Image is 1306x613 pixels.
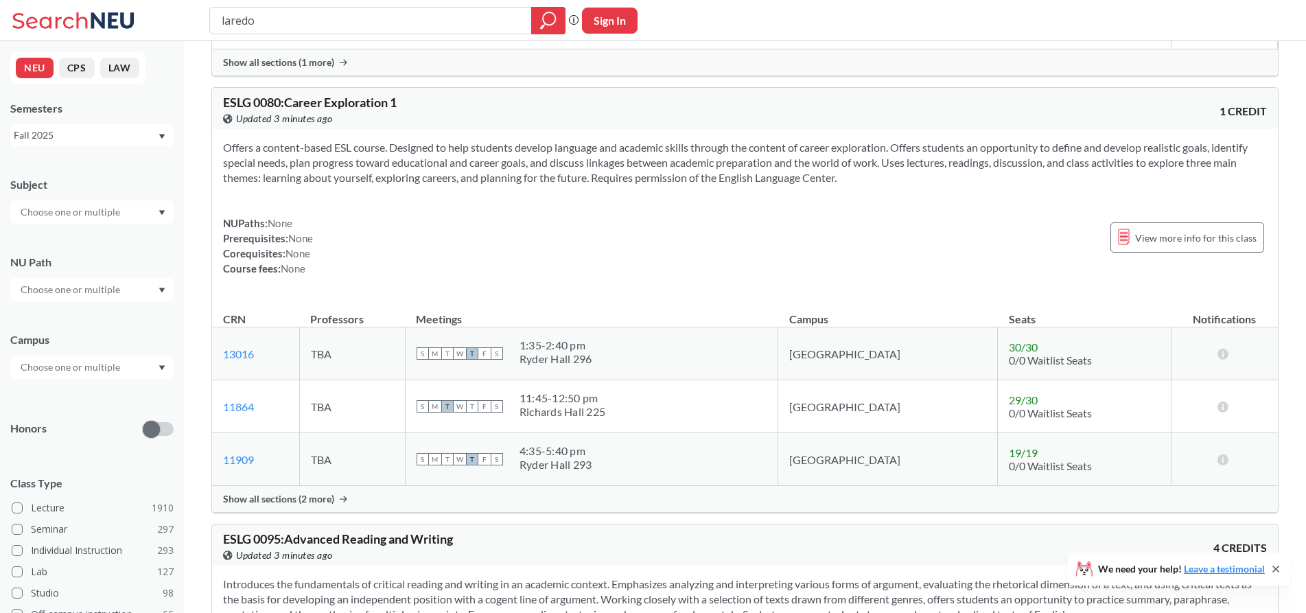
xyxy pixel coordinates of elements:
[159,210,165,216] svg: Dropdown arrow
[1009,340,1038,354] span: 30 / 30
[223,216,313,276] div: NUPaths: Prerequisites: Corequisites: Course fees:
[100,58,139,78] button: LAW
[1009,459,1092,472] span: 0/0 Waitlist Seats
[1009,446,1038,459] span: 19 / 19
[466,453,478,465] span: T
[14,128,157,143] div: Fall 2025
[1009,354,1092,367] span: 0/0 Waitlist Seats
[12,542,174,559] label: Individual Instruction
[1171,298,1278,327] th: Notifications
[520,458,592,472] div: Ryder Hall 293
[520,405,605,419] div: Richards Hall 225
[454,400,466,413] span: W
[778,433,998,486] td: [GEOGRAPHIC_DATA]
[778,298,998,327] th: Campus
[59,58,95,78] button: CPS
[223,56,334,69] span: Show all sections (1 more)
[1009,406,1092,419] span: 0/0 Waitlist Seats
[429,400,441,413] span: M
[540,11,557,30] svg: magnifying glass
[236,111,333,126] span: Updated 3 minutes ago
[491,347,503,360] span: S
[454,453,466,465] span: W
[491,453,503,465] span: S
[223,140,1267,185] section: Offers a content-based ESL course. Designed to help students develop language and academic skills...
[1213,540,1267,555] span: 4 CREDITS
[220,9,522,32] input: Class, professor, course number, "phrase"
[10,332,174,347] div: Campus
[223,95,397,110] span: ESLG 0080 : Career Exploration 1
[299,327,405,380] td: TBA
[14,204,129,220] input: Choose one or multiple
[478,453,491,465] span: F
[14,359,129,375] input: Choose one or multiple
[157,522,174,537] span: 297
[520,391,605,405] div: 11:45 - 12:50 pm
[223,531,453,546] span: ESLG 0095 : Advanced Reading and Writing
[157,564,174,579] span: 127
[212,486,1278,512] div: Show all sections (2 more)
[268,217,292,229] span: None
[429,347,441,360] span: M
[454,347,466,360] span: W
[10,476,174,491] span: Class Type
[582,8,638,34] button: Sign In
[778,380,998,433] td: [GEOGRAPHIC_DATA]
[441,400,454,413] span: T
[157,543,174,558] span: 293
[1009,393,1038,406] span: 29 / 30
[159,134,165,139] svg: Dropdown arrow
[159,288,165,293] svg: Dropdown arrow
[478,400,491,413] span: F
[12,499,174,517] label: Lecture
[12,520,174,538] label: Seminar
[10,255,174,270] div: NU Path
[223,347,254,360] a: 13016
[12,563,174,581] label: Lab
[163,586,174,601] span: 98
[281,262,305,275] span: None
[285,247,310,259] span: None
[299,298,405,327] th: Professors
[998,298,1171,327] th: Seats
[1184,563,1265,575] a: Leave a testimonial
[288,232,313,244] span: None
[491,400,503,413] span: S
[299,433,405,486] td: TBA
[778,327,998,380] td: [GEOGRAPHIC_DATA]
[1220,104,1267,119] span: 1 CREDIT
[212,49,1278,76] div: Show all sections (1 more)
[441,453,454,465] span: T
[429,453,441,465] span: M
[152,500,174,516] span: 1910
[478,347,491,360] span: F
[14,281,129,298] input: Choose one or multiple
[10,177,174,192] div: Subject
[236,548,333,563] span: Updated 3 minutes ago
[520,444,592,458] div: 4:35 - 5:40 pm
[12,584,174,602] label: Studio
[520,352,592,366] div: Ryder Hall 296
[417,347,429,360] span: S
[1098,564,1265,574] span: We need your help!
[405,298,778,327] th: Meetings
[10,124,174,146] div: Fall 2025Dropdown arrow
[223,493,334,505] span: Show all sections (2 more)
[223,400,254,413] a: 11864
[10,421,47,437] p: Honors
[10,101,174,116] div: Semesters
[1135,229,1257,246] span: View more info for this class
[466,400,478,413] span: T
[10,278,174,301] div: Dropdown arrow
[466,347,478,360] span: T
[223,312,246,327] div: CRN
[441,347,454,360] span: T
[417,453,429,465] span: S
[10,200,174,224] div: Dropdown arrow
[159,365,165,371] svg: Dropdown arrow
[299,380,405,433] td: TBA
[417,400,429,413] span: S
[223,453,254,466] a: 11909
[520,338,592,352] div: 1:35 - 2:40 pm
[531,7,565,34] div: magnifying glass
